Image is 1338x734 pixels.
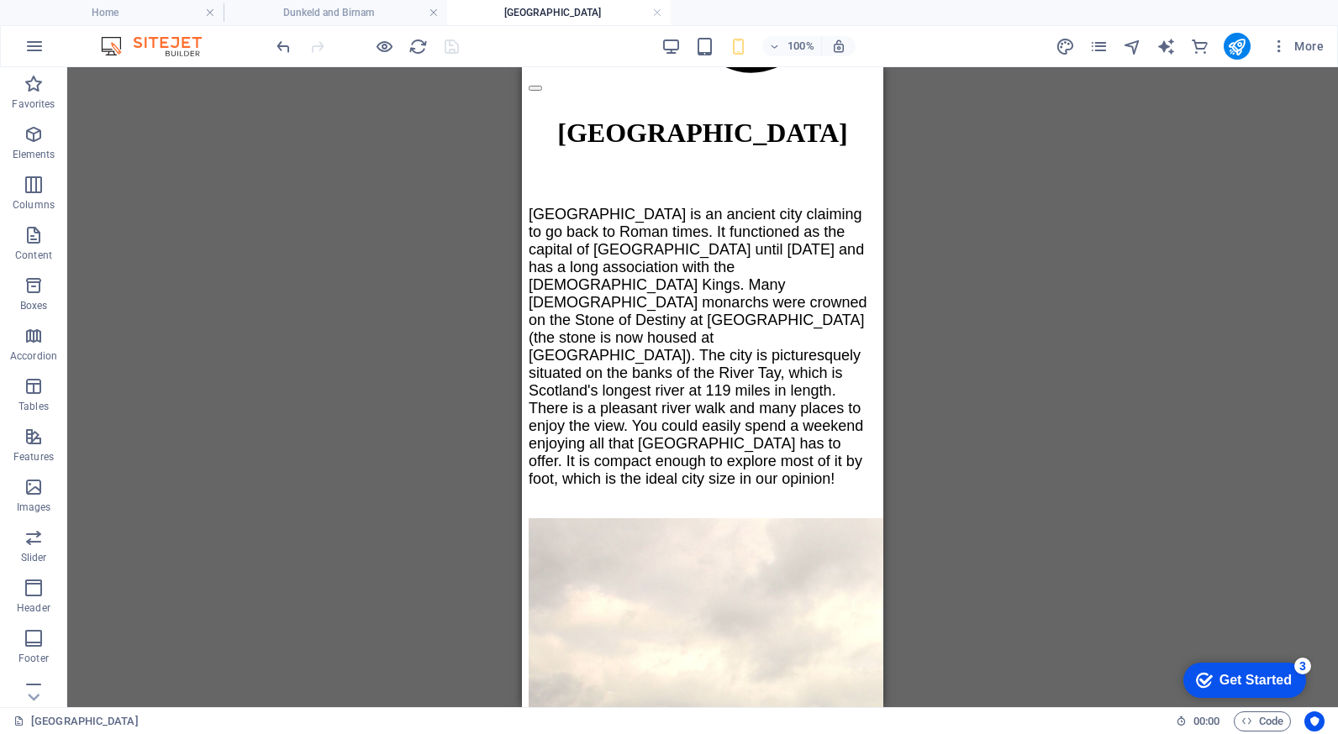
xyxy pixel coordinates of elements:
p: Images [17,501,51,514]
p: Features [13,450,54,464]
i: Pages (Ctrl+Alt+S) [1089,37,1109,56]
i: Navigator [1123,37,1142,56]
h6: 100% [788,36,814,56]
button: pages [1089,36,1109,56]
span: 00 00 [1193,711,1219,731]
span: : [1205,715,1208,727]
button: commerce [1190,36,1210,56]
p: Footer [18,652,49,665]
i: On resize automatically adjust zoom level to fit chosen device. [831,39,846,54]
p: Content [15,249,52,262]
h4: Dunkeld and Birnam [224,3,447,22]
i: Commerce [1190,37,1209,56]
button: Code [1234,711,1291,731]
img: Editor Logo [97,36,223,56]
p: Tables [18,400,49,413]
p: Columns [13,198,55,212]
i: Undo: Change image width (Ctrl+Z) [274,37,293,56]
div: 3 [124,3,141,20]
i: Publish [1227,37,1246,56]
h4: [GEOGRAPHIC_DATA] [447,3,671,22]
i: Reload page [408,37,428,56]
button: More [1264,33,1330,60]
button: 100% [762,36,822,56]
p: Favorites [12,97,55,111]
button: publish [1224,33,1251,60]
span: More [1271,38,1324,55]
button: undo [273,36,293,56]
p: Slider [21,551,47,564]
div: Get Started [50,18,122,34]
button: reload [408,36,428,56]
button: navigator [1123,36,1143,56]
h6: Session time [1176,711,1220,731]
i: AI Writer [1156,37,1176,56]
button: text_generator [1156,36,1177,56]
p: Header [17,601,50,615]
i: Design (Ctrl+Alt+Y) [1056,37,1075,56]
p: Elements [13,148,55,161]
span: Code [1241,711,1283,731]
button: design [1056,36,1076,56]
button: Usercentrics [1304,711,1325,731]
button: Click here to leave preview mode and continue editing [374,36,394,56]
p: Boxes [20,299,48,312]
p: Accordion [10,349,57,363]
a: Click to cancel selection. Double-click to open Pages [13,711,139,731]
div: Get Started 3 items remaining, 40% complete [13,8,136,44]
